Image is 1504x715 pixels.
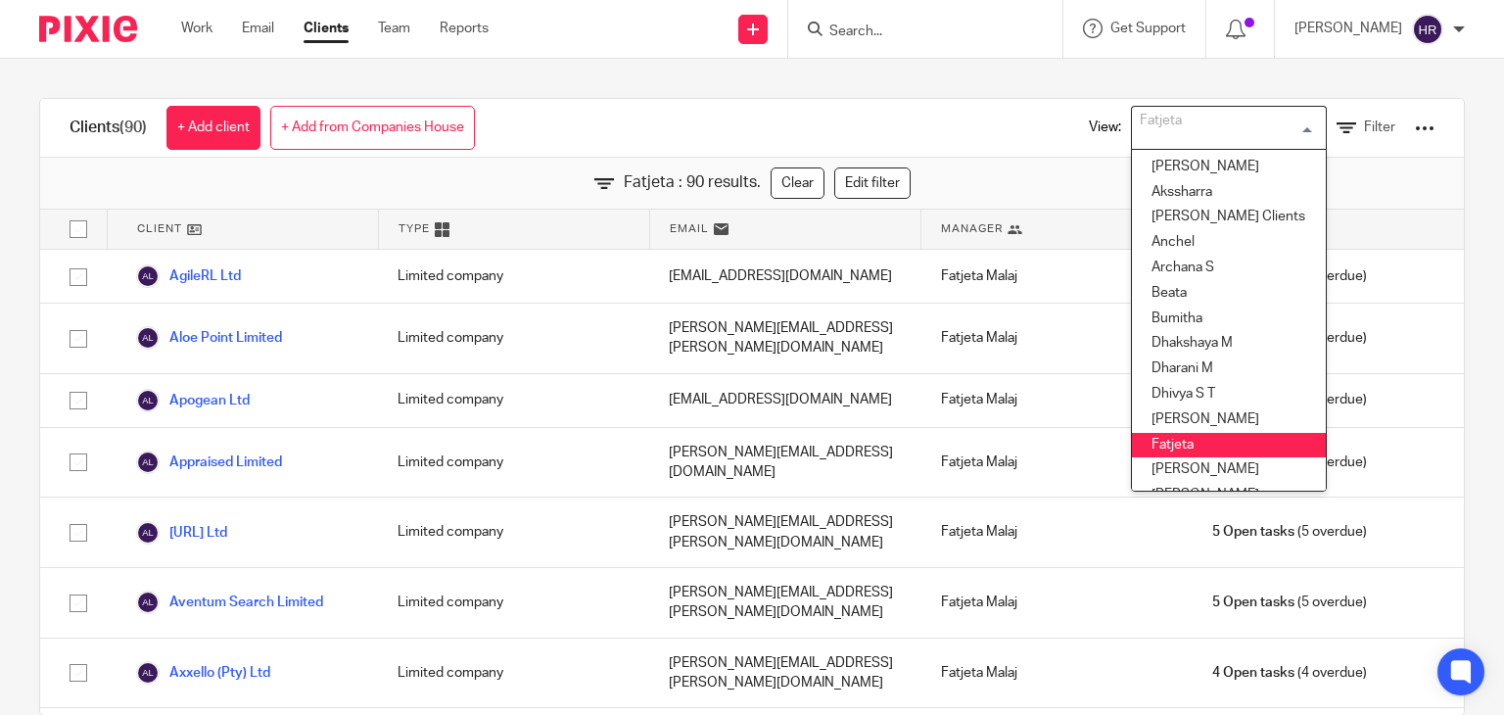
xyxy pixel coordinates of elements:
[136,521,227,545] a: [URL] Ltd
[1212,663,1294,683] span: 4 Open tasks
[399,220,430,237] span: Type
[1132,357,1326,382] li: Dharani M
[136,326,282,350] a: Aloe Point Limited
[1212,593,1367,612] span: (5 overdue)
[136,451,282,474] a: Appraised Limited
[1131,106,1327,150] div: Search for option
[670,220,709,237] span: Email
[834,167,911,199] a: Edit filter
[1212,522,1367,542] span: (5 overdue)
[1212,522,1294,542] span: 5 Open tasks
[378,498,649,567] div: Limited company
[136,661,160,685] img: svg%3E
[1132,256,1326,281] li: Archana S
[1132,230,1326,256] li: Anchel
[60,211,97,248] input: Select all
[440,19,489,38] a: Reports
[378,374,649,427] div: Limited company
[378,250,649,303] div: Limited company
[1132,382,1326,407] li: Dhivya S T
[1132,407,1326,433] li: [PERSON_NAME]
[1412,14,1443,45] img: svg%3E
[827,24,1004,41] input: Search
[136,264,241,288] a: AgileRL Ltd
[270,106,475,150] a: + Add from Companies House
[649,304,920,373] div: [PERSON_NAME][EMAIL_ADDRESS][PERSON_NAME][DOMAIN_NAME]
[649,374,920,427] div: [EMAIL_ADDRESS][DOMAIN_NAME]
[1212,593,1294,612] span: 5 Open tasks
[624,171,761,194] span: Fatjeta : 90 results.
[921,639,1193,708] div: Fatjeta Malaj
[136,591,323,614] a: Aventum Search Limited
[304,19,349,38] a: Clients
[242,19,274,38] a: Email
[70,118,147,138] h1: Clients
[1294,19,1402,38] p: [PERSON_NAME]
[921,374,1193,427] div: Fatjeta Malaj
[649,639,920,708] div: [PERSON_NAME][EMAIL_ADDRESS][PERSON_NAME][DOMAIN_NAME]
[119,119,147,135] span: (90)
[1132,457,1326,483] li: [PERSON_NAME]
[921,304,1193,373] div: Fatjeta Malaj
[771,167,824,199] a: Clear
[1134,111,1315,145] input: Search for option
[1132,205,1326,230] li: [PERSON_NAME] Clients
[378,568,649,638] div: Limited company
[1364,120,1395,134] span: Filter
[136,264,160,288] img: svg%3E
[1212,663,1367,683] span: (4 overdue)
[136,326,160,350] img: svg%3E
[649,568,920,638] div: [PERSON_NAME][EMAIL_ADDRESS][PERSON_NAME][DOMAIN_NAME]
[136,451,160,474] img: svg%3E
[378,19,410,38] a: Team
[649,498,920,567] div: [PERSON_NAME][EMAIL_ADDRESS][PERSON_NAME][DOMAIN_NAME]
[378,428,649,498] div: Limited company
[1132,180,1326,206] li: Akssharra
[136,591,160,614] img: svg%3E
[1132,281,1326,307] li: Beata
[649,428,920,498] div: [PERSON_NAME][EMAIL_ADDRESS][DOMAIN_NAME]
[39,16,137,42] img: Pixie
[1132,433,1326,458] li: Fatjeta
[378,639,649,708] div: Limited company
[1132,155,1326,180] li: [PERSON_NAME]
[136,521,160,545] img: svg%3E
[136,389,250,412] a: Apogean Ltd
[921,568,1193,638] div: Fatjeta Malaj
[921,498,1193,567] div: Fatjeta Malaj
[921,250,1193,303] div: Fatjeta Malaj
[378,304,649,373] div: Limited company
[1059,99,1434,157] div: View:
[1132,307,1326,332] li: Bumitha
[921,428,1193,498] div: Fatjeta Malaj
[941,220,1003,237] span: Manager
[1132,331,1326,357] li: Dhakshaya M
[166,106,260,150] a: + Add client
[137,220,182,237] span: Client
[136,389,160,412] img: svg%3E
[649,250,920,303] div: [EMAIL_ADDRESS][DOMAIN_NAME]
[1132,483,1326,508] li: [PERSON_NAME]
[1110,22,1186,35] span: Get Support
[136,661,270,685] a: Axxello (Pty) Ltd
[181,19,212,38] a: Work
